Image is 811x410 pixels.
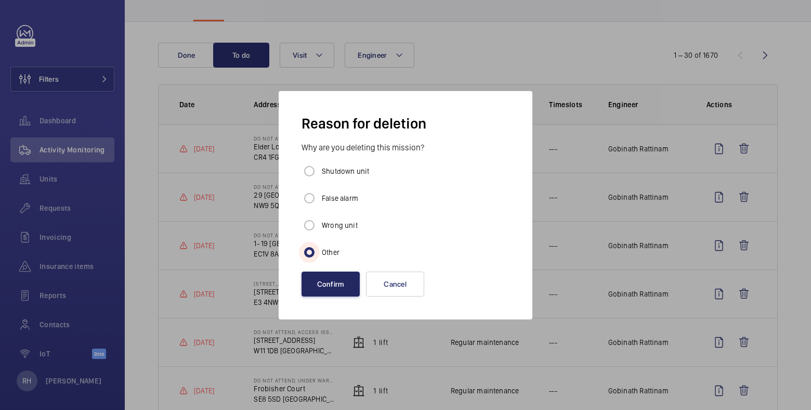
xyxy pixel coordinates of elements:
label: False alarm [320,193,358,203]
label: Wrong unit [320,220,358,230]
label: Shutdown unit [320,166,369,176]
h3: Reason for deletion [302,114,509,133]
button: Confirm [302,272,360,297]
label: Why are you deleting this mission? [302,144,509,152]
button: Cancel [366,272,424,297]
label: Other [320,247,339,258]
